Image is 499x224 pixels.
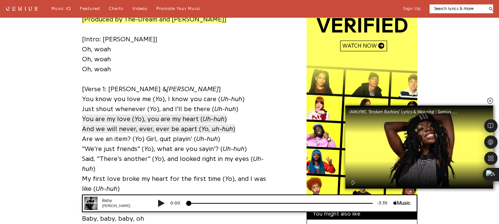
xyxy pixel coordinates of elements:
[134,116,142,122] i: Yo
[154,155,162,162] i: Yo
[80,6,100,11] span: Featured
[109,6,123,11] span: Charts
[156,6,201,12] a: Promote Your Music
[223,145,245,152] i: Uh-huh
[82,15,226,24] span: [Produced by The-Dream and [PERSON_NAME]]
[51,6,71,12] a: Music IQ
[214,106,236,112] i: Uh-huh
[403,6,421,12] button: Sign Up
[135,135,142,142] i: Yo
[144,145,151,152] i: Yo
[150,106,157,112] i: Yo
[82,155,264,172] i: Uh-huh
[201,125,233,132] i: Yo, uh-huh
[349,109,464,114] div: iAMLYRIC 'Broken Barbies' Lyrics & Meaning | Genius Verified
[82,14,226,24] a: [Produced by The-Dream and [PERSON_NAME]]
[51,6,71,11] span: Music IQ
[297,6,317,12] div: -3:35
[109,6,123,12] a: Charts
[225,175,232,182] i: Yo
[156,6,201,11] span: Promote Your Music
[203,116,225,122] i: Uh-huh
[132,6,147,12] a: Videos
[221,96,242,102] i: Uh-huh
[96,185,117,192] i: Uh-huh
[167,86,219,92] i: [PERSON_NAME]
[430,6,485,12] input: Search lyrics & more
[196,135,218,142] i: Uh-huh
[82,114,235,134] a: You are my love (Yo), you are my heart (Uh-huh)And we will never, ever, ever be apart (Yo, uh-huh)
[80,6,100,12] a: Featured
[155,96,163,102] i: Yo
[82,114,235,133] span: You are my love ( ), you are my heart ( ) And we will never, ever, ever be apart ( )
[132,6,147,11] span: Videos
